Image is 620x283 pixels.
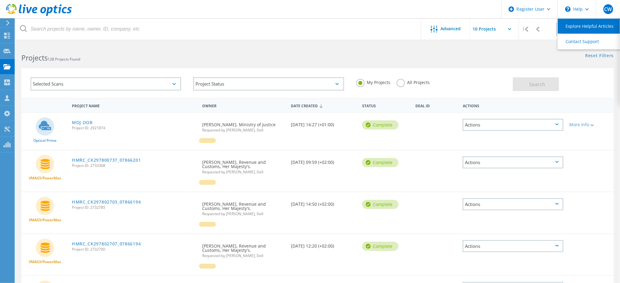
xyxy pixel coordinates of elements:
span: VMAX3/PowerMax [29,218,61,222]
div: Project Name [69,100,199,111]
div: Complete [362,242,399,251]
span: Requested by [PERSON_NAME], Dell [202,128,285,132]
a: HMRC_CK297800737_07866201 [72,158,141,162]
div: Date Created [288,100,359,111]
div: [DATE] 12:20 (+02:00) [288,234,359,254]
div: More Info [570,123,611,127]
div: | [519,18,532,40]
div: [PERSON_NAME], Revenue and Customs, Her Majesty's. [199,150,288,180]
div: [PERSON_NAME], Revenue and Customs, Her Majesty's. [199,234,288,264]
svg: \n [565,6,571,12]
b: Projects [21,53,48,63]
div: Project Status [193,77,344,90]
div: Actions [463,240,563,252]
a: Reset Filters [585,53,614,59]
span: Optical Prime [33,139,57,142]
div: Complete [362,120,399,130]
div: Status [359,100,412,111]
a: HMRC_CK297802707_07866194 [72,242,141,246]
span: Search [529,81,545,88]
div: Actions [463,198,563,210]
a: MOJ OOB [72,120,93,125]
div: [DATE] 14:27 (+01:00) [288,113,359,133]
div: Complete [362,200,399,209]
a: HMRC_CK297802703_07866194 [72,200,141,204]
span: Advanced [441,27,461,31]
div: Actions [463,156,563,168]
div: Owner [199,100,288,111]
span: VMAX3/PowerMax [29,260,61,264]
div: [DATE] 14:50 (+02:00) [288,192,359,212]
label: My Projects [356,79,391,85]
div: [PERSON_NAME], Revenue and Customs, Her Majesty's. [199,192,288,222]
span: 128 Projects Found [48,57,80,62]
div: Actions [460,100,566,111]
div: Actions [463,119,563,131]
span: Requested by [PERSON_NAME], Dell [202,212,285,216]
span: Project ID: 2732700 [72,248,196,251]
span: Requested by [PERSON_NAME], Dell [202,170,285,174]
button: Search [513,77,559,91]
div: [PERSON_NAME], Ministry of Justice [199,113,288,138]
div: Deal Id [412,100,460,111]
span: Project ID: 2921874 [72,126,196,130]
label: All Projects [397,79,430,85]
div: Complete [362,158,399,167]
span: VMAX3/PowerMax [29,176,61,180]
span: Project ID: 2732785 [72,206,196,209]
span: CW [604,7,612,12]
span: Requested by [PERSON_NAME], Dell [202,254,285,258]
input: Search projects by name, owner, ID, company, etc [15,18,421,40]
a: Live Optics Dashboard [6,13,72,17]
span: Project ID: 2733368 [72,164,196,167]
div: Selected Scans [31,77,181,90]
div: [DATE] 09:59 (+02:00) [288,150,359,171]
